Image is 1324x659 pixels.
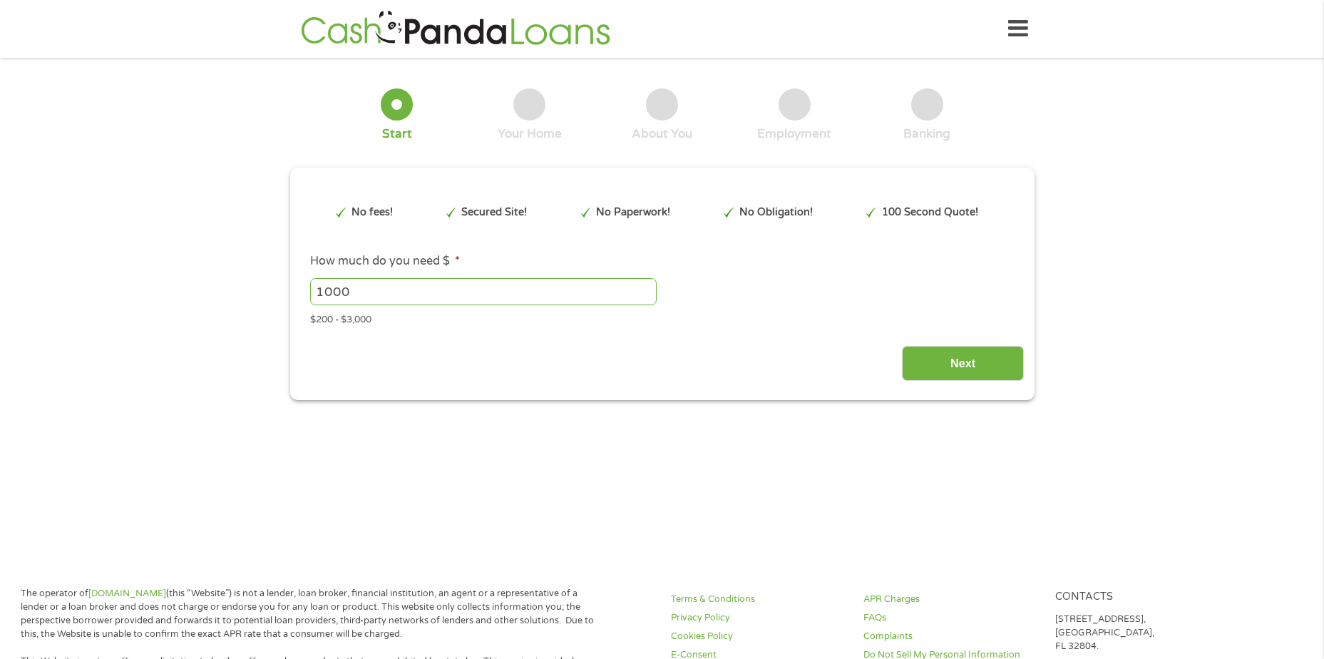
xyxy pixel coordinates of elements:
[310,308,1013,327] div: $200 - $3,000
[863,611,1039,625] a: FAQs
[632,126,692,142] div: About You
[498,126,562,142] div: Your Home
[863,593,1039,606] a: APR Charges
[351,205,393,220] p: No fees!
[461,205,527,220] p: Secured Site!
[882,205,978,220] p: 100 Second Quote!
[1055,613,1231,653] p: [STREET_ADDRESS], [GEOGRAPHIC_DATA], FL 32804.
[739,205,813,220] p: No Obligation!
[310,254,460,269] label: How much do you need $
[671,611,846,625] a: Privacy Policy
[1055,591,1231,604] h4: Contacts
[671,630,846,643] a: Cookies Policy
[382,126,412,142] div: Start
[903,126,950,142] div: Banking
[671,593,846,606] a: Terms & Conditions
[863,630,1039,643] a: Complaints
[757,126,831,142] div: Employment
[596,205,670,220] p: No Paperwork!
[21,587,598,641] p: The operator of (this “Website”) is not a lender, loan broker, financial institution, an agent or...
[88,588,166,599] a: [DOMAIN_NAME]
[297,9,615,49] img: GetLoanNow Logo
[902,346,1024,381] input: Next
